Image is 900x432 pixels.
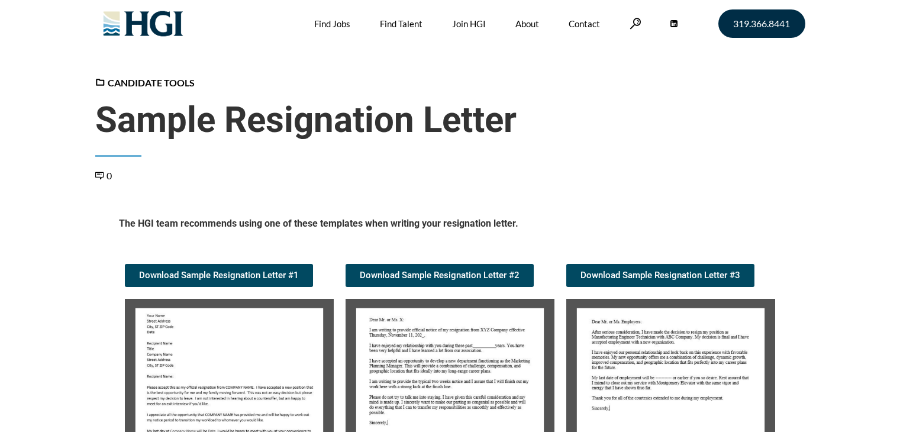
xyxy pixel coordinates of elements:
span: Download Sample Resignation Letter #3 [580,271,740,280]
a: Download Sample Resignation Letter #2 [346,264,534,287]
a: Candidate Tools [95,77,195,88]
a: Download Sample Resignation Letter #1 [125,264,313,287]
a: Download Sample Resignation Letter #3 [566,264,754,287]
a: Search [630,18,641,29]
h5: The HGI team recommends using one of these templates when writing your resignation letter. [119,217,782,234]
a: 0 [95,170,112,181]
span: Download Sample Resignation Letter #1 [139,271,299,280]
span: Sample Resignation Letter [95,99,805,141]
span: 319.366.8441 [733,19,790,28]
span: Download Sample Resignation Letter #2 [360,271,520,280]
a: 319.366.8441 [718,9,805,38]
